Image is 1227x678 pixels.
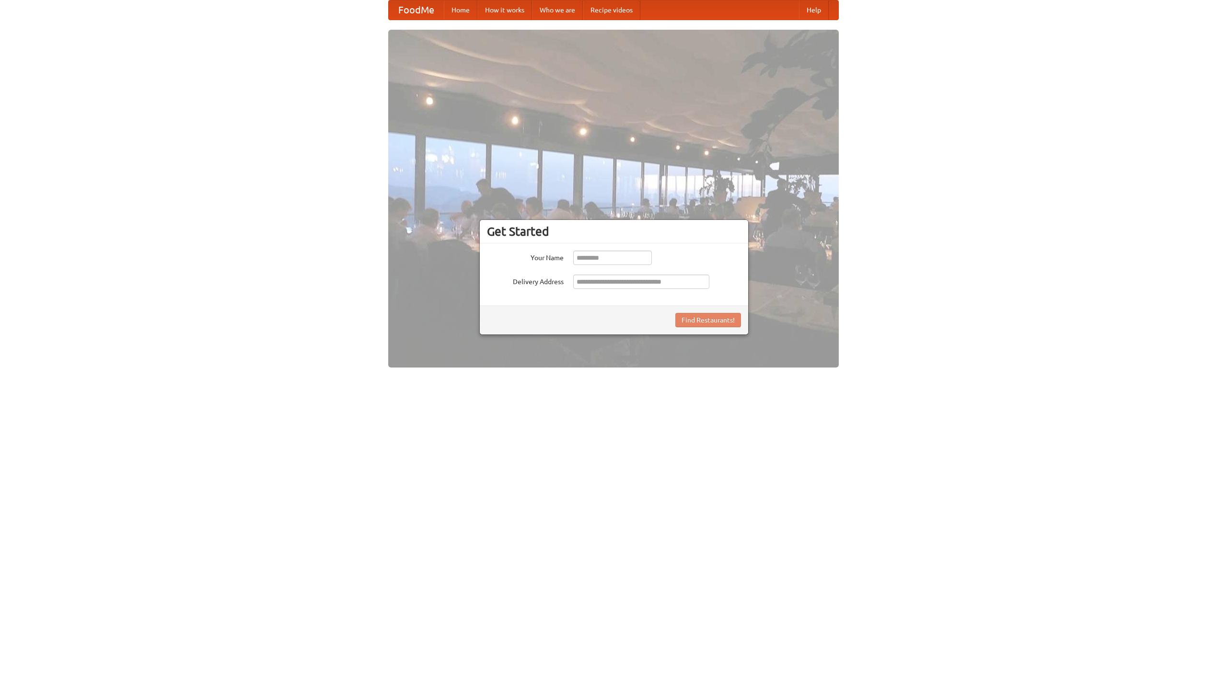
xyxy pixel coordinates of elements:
button: Find Restaurants! [675,313,741,327]
label: Your Name [487,251,564,263]
a: How it works [477,0,532,20]
a: Recipe videos [583,0,640,20]
a: Home [444,0,477,20]
label: Delivery Address [487,275,564,287]
a: FoodMe [389,0,444,20]
h3: Get Started [487,224,741,239]
a: Help [799,0,829,20]
a: Who we are [532,0,583,20]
